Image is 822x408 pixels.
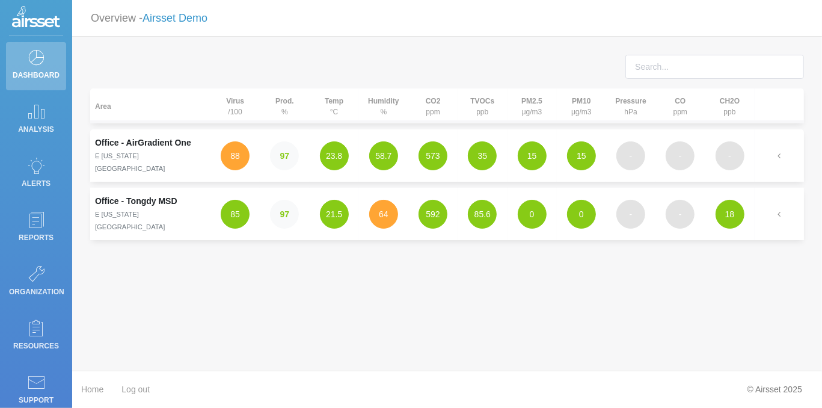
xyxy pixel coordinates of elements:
button: 35 [468,141,497,170]
p: Alerts [9,175,63,193]
strong: TVOCs [470,97,494,105]
button: - [666,141,695,170]
button: 64 [369,200,398,229]
a: Log out [121,377,150,402]
strong: Humidity [368,97,399,105]
th: °C [310,88,359,123]
button: - [616,141,645,170]
strong: CH2O [720,97,740,105]
button: 18 [716,200,744,229]
small: E [US_STATE][GEOGRAPHIC_DATA] [95,211,165,230]
a: Airsset Demo [143,12,207,24]
p: Reports [9,229,63,247]
p: Overview - [91,7,207,29]
strong: Virus [226,97,244,105]
th: /100 [210,88,260,123]
div: © Airsset 2025 [738,377,811,401]
a: Alerts [6,150,66,199]
a: Resources [6,313,66,361]
strong: Prod. [275,97,294,105]
th: ppm [655,88,705,123]
button: 85 [221,200,250,229]
strong: Area [95,102,111,111]
strong: 97 [280,151,290,161]
th: ppb [705,88,755,123]
td: Office - AirGradient OneE [US_STATE][GEOGRAPHIC_DATA] [90,129,210,182]
th: ppm [408,88,458,123]
button: 15 [567,141,596,170]
strong: Temp [325,97,343,105]
th: % [359,88,408,123]
input: Search... [625,55,804,79]
img: Logo [12,6,60,30]
a: Home [81,377,103,402]
strong: CO [675,97,686,105]
button: 0 [567,200,596,229]
a: Organization [6,259,66,307]
p: Dashboard [9,66,63,84]
th: μg/m3 [508,88,557,123]
strong: 97 [280,209,290,219]
button: 15 [518,141,547,170]
button: - [666,200,695,229]
th: % [260,88,309,123]
p: Organization [9,283,63,301]
button: - [716,141,744,170]
a: Dashboard [6,42,66,90]
p: Resources [9,337,63,355]
button: 97 [270,200,299,229]
button: - [616,200,645,229]
th: μg/m3 [557,88,606,123]
button: 592 [419,200,447,229]
p: Analysis [9,120,63,138]
button: 23.8 [320,141,349,170]
th: hPa [606,88,655,123]
strong: PM10 [572,97,590,105]
button: 573 [419,141,447,170]
button: 0 [518,200,547,229]
th: ppb [458,88,507,123]
button: 97 [270,141,299,170]
button: 85.6 [468,200,497,229]
button: 58.7 [369,141,398,170]
button: 88 [221,141,250,170]
strong: PM2.5 [521,97,542,105]
strong: Pressure [615,97,646,105]
small: E [US_STATE][GEOGRAPHIC_DATA] [95,152,165,172]
a: Reports [6,205,66,253]
button: 21.5 [320,200,349,229]
strong: CO2 [426,97,441,105]
td: Office - Tongdy MSDE [US_STATE][GEOGRAPHIC_DATA] [90,188,210,240]
a: Analysis [6,96,66,144]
